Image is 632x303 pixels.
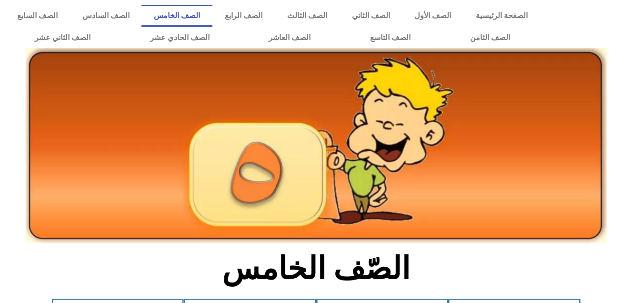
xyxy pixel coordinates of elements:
a: الصف الثامن [441,27,540,49]
a: الصف الثالث [275,5,340,27]
a: الصف الأول [402,5,463,27]
a: الصف السابع [5,5,70,27]
a: الصف العاشر [239,27,341,49]
a: الصف الثاني [340,5,402,27]
a: الصف السادس [70,5,142,27]
a: الصفحة الرئيسية [463,5,540,27]
a: الصف الحادي عشر [120,27,239,49]
a: الصف الخامس [141,5,212,27]
a: الصف التاسع [341,27,441,49]
h2: الصّف الخامس [159,250,473,287]
a: الصف الرابع [212,5,275,27]
a: الصف الثاني عشر [5,27,120,49]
